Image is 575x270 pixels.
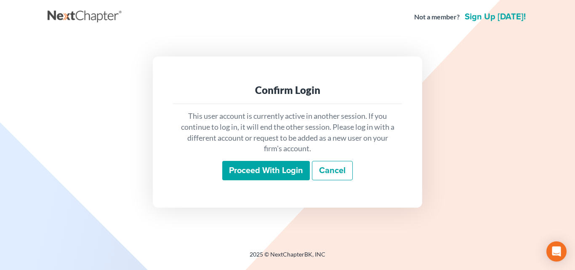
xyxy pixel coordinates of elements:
input: Proceed with login [222,161,310,180]
div: 2025 © NextChapterBK, INC [48,250,527,265]
a: Sign up [DATE]! [463,13,527,21]
a: Cancel [312,161,353,180]
strong: Not a member? [414,12,460,22]
p: This user account is currently active in another session. If you continue to log in, it will end ... [180,111,395,154]
div: Open Intercom Messenger [546,241,567,262]
div: Confirm Login [180,83,395,97]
